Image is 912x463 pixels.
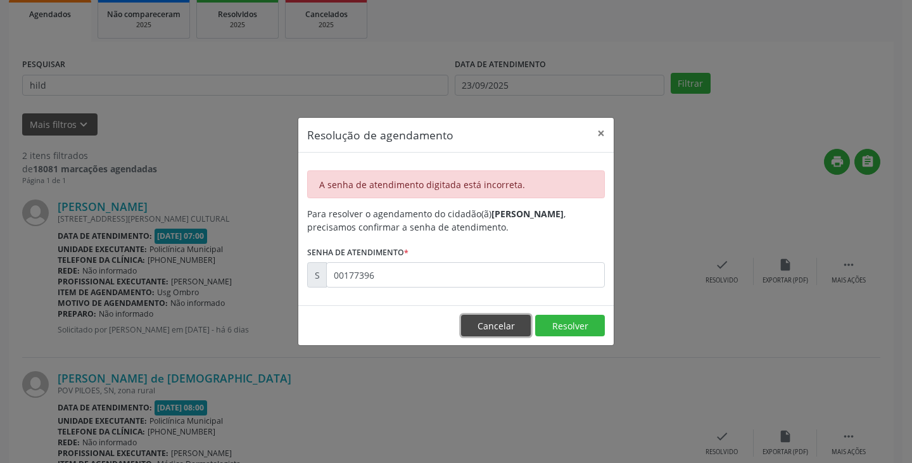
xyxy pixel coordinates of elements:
div: S [307,262,327,288]
div: Para resolver o agendamento do cidadão(ã) , precisamos confirmar a senha de atendimento. [307,207,605,234]
div: A senha de atendimento digitada está incorreta. [307,170,605,198]
b: [PERSON_NAME] [491,208,564,220]
h5: Resolução de agendamento [307,127,453,143]
button: Close [588,118,614,149]
button: Resolver [535,315,605,336]
label: Senha de atendimento [307,243,408,262]
button: Cancelar [461,315,531,336]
